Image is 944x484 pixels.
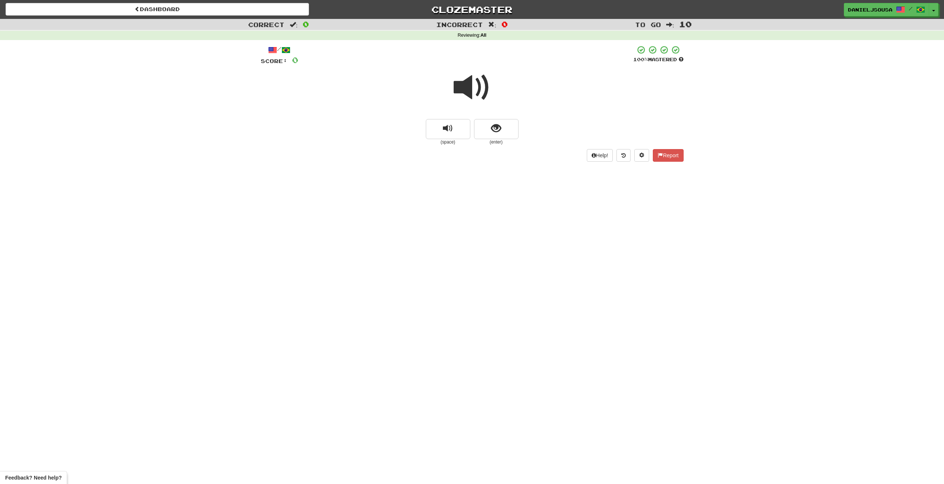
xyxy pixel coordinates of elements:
[474,139,519,145] small: (enter)
[5,474,62,481] span: Open feedback widget
[261,45,298,55] div: /
[426,119,470,139] button: replay audio
[261,58,287,64] span: Score:
[633,56,648,62] span: 100 %
[488,22,496,28] span: :
[653,149,683,162] button: Report
[587,149,613,162] button: Help!
[635,21,661,28] span: To go
[679,20,692,29] span: 10
[303,20,309,29] span: 0
[248,21,284,28] span: Correct
[474,119,519,139] button: show sentence
[290,22,298,28] span: :
[480,33,486,38] strong: All
[848,6,892,13] span: danieljsousa
[436,21,483,28] span: Incorrect
[292,55,298,65] span: 0
[909,6,912,11] span: /
[426,139,470,145] small: (space)
[633,56,684,63] div: Mastered
[6,3,309,16] a: Dashboard
[616,149,631,162] button: Round history (alt+y)
[844,3,929,16] a: danieljsousa /
[501,20,508,29] span: 0
[320,3,624,16] a: Clozemaster
[666,22,674,28] span: :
